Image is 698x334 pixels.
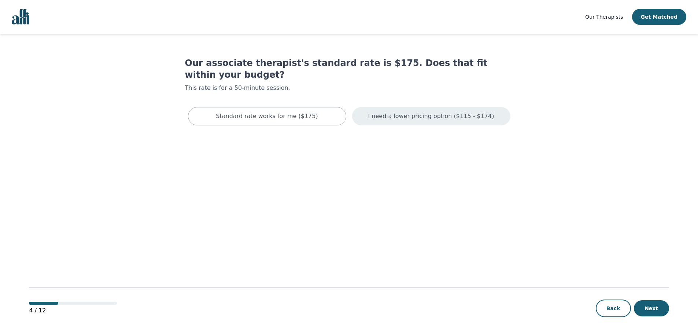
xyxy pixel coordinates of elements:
[185,57,513,81] h1: Our associate therapist's standard rate is $175. Does that fit within your budget?
[634,300,669,316] button: Next
[12,9,29,25] img: alli logo
[185,84,513,92] p: This rate is for a 50-minute session.
[585,12,623,21] a: Our Therapists
[368,112,494,121] p: I need a lower pricing option ($115 - $174)
[596,300,631,317] button: Back
[216,112,318,121] p: Standard rate works for me ($175)
[29,306,117,315] p: 4 / 12
[632,9,686,25] button: Get Matched
[585,14,623,20] span: Our Therapists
